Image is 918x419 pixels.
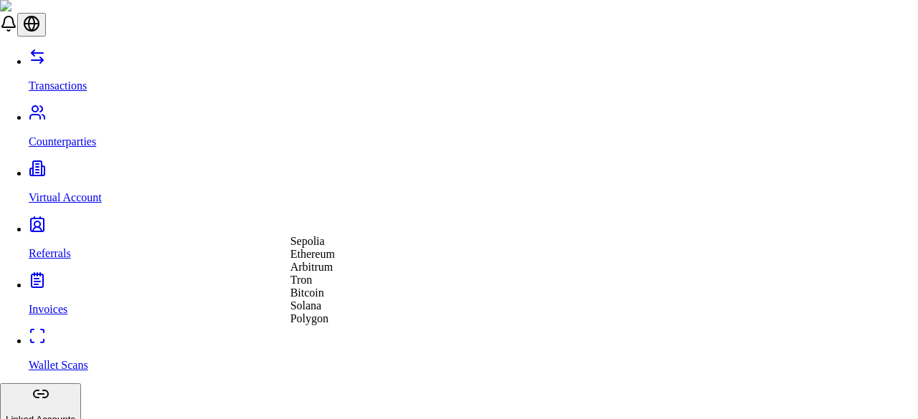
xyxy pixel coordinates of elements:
[290,235,325,247] span: Sepolia
[290,286,324,299] span: Bitcoin
[290,299,322,312] span: Solana
[290,274,313,286] span: Tron
[290,248,335,260] span: Ethereum
[290,312,328,324] span: Polygon
[290,261,333,273] span: Arbitrum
